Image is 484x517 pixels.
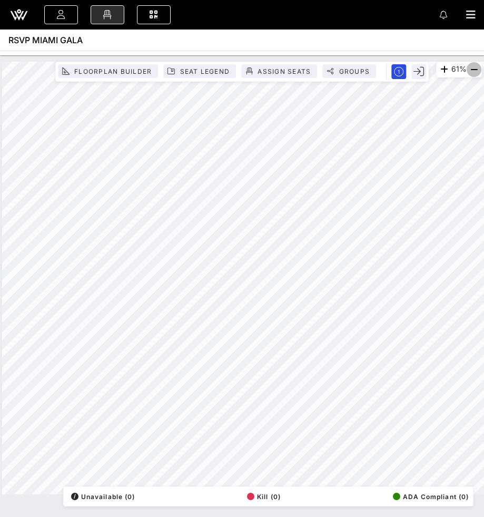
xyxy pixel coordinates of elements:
div: 61% [436,62,482,77]
span: Floorplan Builder [74,67,152,75]
button: /Unavailable (0) [68,489,135,504]
span: ADA Compliant (0) [393,493,469,501]
button: Kill (0) [244,489,281,504]
span: Groups [338,67,370,75]
button: ADA Compliant (0) [390,489,469,504]
div: / [71,493,78,500]
button: Groups [322,64,376,78]
span: Unavailable (0) [71,493,135,501]
span: Kill (0) [247,493,281,501]
button: Assign Seats [241,64,317,78]
span: RSVP MIAMI GALA [8,34,83,46]
button: Seat Legend [163,64,236,78]
span: Assign Seats [257,67,311,75]
button: Floorplan Builder [58,64,158,78]
span: Seat Legend [179,67,230,75]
